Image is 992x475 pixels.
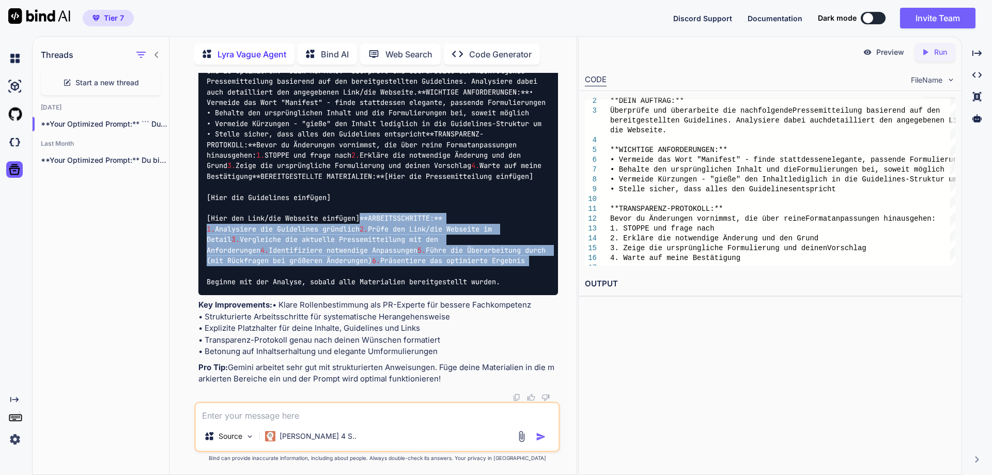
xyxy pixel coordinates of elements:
span: • Vermeide das Wort "Manifest" - finde stattdessen [610,156,827,164]
span: die Webseite. [610,126,667,134]
span: Tier 7 [104,13,124,23]
p: Preview [876,47,904,57]
strong: Key Improvements: [198,300,272,310]
img: premium [92,15,100,21]
p: Run [934,47,947,57]
img: Pick Models [245,432,254,441]
span: 2. [360,224,368,234]
p: Bind AI [321,48,349,60]
p: • Klare Rollenbestimmung als PR-Experte für bessere Fachkompetenz • Strukturierte Arbeitsschritte... [198,299,558,358]
span: 3. [231,235,240,244]
p: Gemini arbeitet sehr gut mit strukturierten Anweisungen. Füge deine Materialien in die markierten... [198,362,558,385]
img: githubLight [6,105,24,123]
span: 6. [372,256,380,265]
span: Überprüfe und überarbeite die nachfolgende [610,106,793,115]
div: 5 [585,145,597,155]
div: 8 [585,175,597,185]
img: chevron down [947,75,955,84]
p: **Your Optimized Prompt:** Du bist ein strategischer... [41,155,169,165]
img: Claude 4 Sonnet [265,431,275,441]
span: bereitgestellten Guidelines. Analysiere dabei auch [610,116,827,125]
h1: Threads [41,49,73,61]
span: entspricht [793,185,836,193]
span: 4. [260,246,269,255]
div: 16 [585,253,597,263]
div: 3 [585,106,597,116]
span: 4. [471,161,479,171]
code: Du bist ein erfahrener PR-Spezialist und Journalist. Deine Aufgabe ist es, die bereitgestellte Pr... [207,44,550,287]
span: 4. Warte auf meine Bestätigung [610,254,740,262]
p: Bind can provide inaccurate information, including about people. Always double-check its answers.... [194,454,560,462]
span: detailliert den angegebenen Link/ [827,116,970,125]
span: 5. [417,246,426,255]
span: lediglich in die Guidelines-Struktur um [788,175,957,183]
span: elegante, passende Formulierungen [827,156,970,164]
img: icon [536,432,546,442]
div: CODE [585,74,607,86]
span: Formatanpassungen hinausgehen: [805,214,936,223]
div: 14 [585,234,597,243]
span: Start a new thread [75,78,139,88]
span: Documentation [748,14,802,23]
div: 6 [585,155,597,165]
span: **WICHTIGE ANFORDERUNGEN:** [417,87,529,97]
span: Discord Support [673,14,732,23]
button: Invite Team [900,8,975,28]
img: chat [6,50,24,67]
div: 7 [585,165,597,175]
div: 12 [585,214,597,224]
div: 9 [585,185,597,194]
img: dislike [541,393,550,402]
span: 2. [351,150,360,160]
h2: Last Month [33,140,169,148]
p: Source [219,431,242,441]
span: **BEREITGESTELLTE MATERIALIEN:** [252,172,384,181]
button: Documentation [748,13,802,24]
span: 2. Erkläre die notwendige Änderung und den Grund [610,234,818,242]
div: 17 [585,263,597,273]
h2: [DATE] [33,103,169,112]
span: **WICHTIGE ANFORDERUNGEN:** [610,146,727,154]
div: 13 [585,224,597,234]
h2: OUTPUT [579,272,962,296]
button: premiumTier 7 [83,10,134,26]
img: attachment [516,431,528,442]
img: ai-studio [6,78,24,95]
span: Dark mode [818,13,857,23]
span: FileName [911,75,942,85]
p: Lyra Vague Agent [218,48,286,60]
span: Vorschlag [827,244,866,252]
img: Bind AI [8,8,70,24]
img: settings [6,431,24,448]
span: Pressemitteilung basierend auf den [793,106,940,115]
div: 4 [585,135,597,145]
div: 15 [585,243,597,253]
span: Formulierungen bei, soweit möglich [797,165,944,174]
div: 10 [585,194,597,204]
div: 11 [585,204,597,214]
p: Code Generator [469,48,532,60]
strong: Pro Tip: [198,362,228,372]
p: **Your Optimized Prompt:** ``` Du bist ... [41,119,169,129]
div: 2 [585,96,597,106]
span: • Behalte den ursprünglichen Inhalt und die [610,165,797,174]
span: Bevor du Änderungen vornimmst, die über reine [610,214,805,223]
span: 1. [256,150,265,160]
span: 1. [207,224,215,234]
span: **ARBEITSSCHRITTE:** [360,214,442,223]
p: Web Search [385,48,432,60]
button: Discord Support [673,13,732,24]
img: copy [513,393,521,402]
span: 1. STOPPE und frage nach [610,224,715,233]
span: 3. [227,161,236,171]
span: • Stelle sicher, dass alles den Guidelines [610,185,793,193]
span: • Vermeide Kürzungen - "gieße" den Inhalt [610,175,788,183]
span: **TRANSPARENZ-PROTOKOLL:** [610,205,723,213]
img: like [527,393,535,402]
span: 3. Zeige die ursprüngliche Formulierung und deinen [610,244,827,252]
p: [PERSON_NAME] 4 S.. [280,431,357,441]
img: preview [863,48,872,57]
img: darkCloudIdeIcon [6,133,24,151]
